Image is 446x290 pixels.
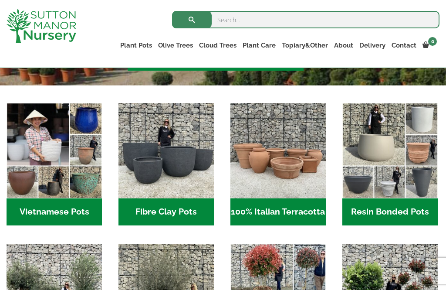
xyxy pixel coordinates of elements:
[342,103,438,198] img: Home - 67232D1B A461 444F B0F6 BDEDC2C7E10B 1 105 c
[342,103,438,225] a: Visit product category Resin Bonded Pots
[155,39,196,51] a: Olive Trees
[7,103,102,198] img: Home - 6E921A5B 9E2F 4B13 AB99 4EF601C89C59 1 105 c
[118,103,214,198] img: Home - 8194B7A3 2818 4562 B9DD 4EBD5DC21C71 1 105 c 1
[230,198,326,225] h2: 100% Italian Terracotta
[7,9,76,43] img: logo
[356,39,389,51] a: Delivery
[342,198,438,225] h2: Resin Bonded Pots
[172,11,439,28] input: Search...
[419,39,439,51] a: 0
[230,103,326,225] a: Visit product category 100% Italian Terracotta
[7,103,102,225] a: Visit product category Vietnamese Pots
[7,198,102,225] h2: Vietnamese Pots
[230,103,326,198] img: Home - 1B137C32 8D99 4B1A AA2F 25D5E514E47D 1 105 c
[118,198,214,225] h2: Fibre Clay Pots
[428,37,437,46] span: 0
[117,39,155,51] a: Plant Pots
[196,39,240,51] a: Cloud Trees
[389,39,419,51] a: Contact
[331,39,356,51] a: About
[118,103,214,225] a: Visit product category Fibre Clay Pots
[279,39,331,51] a: Topiary&Other
[240,39,279,51] a: Plant Care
